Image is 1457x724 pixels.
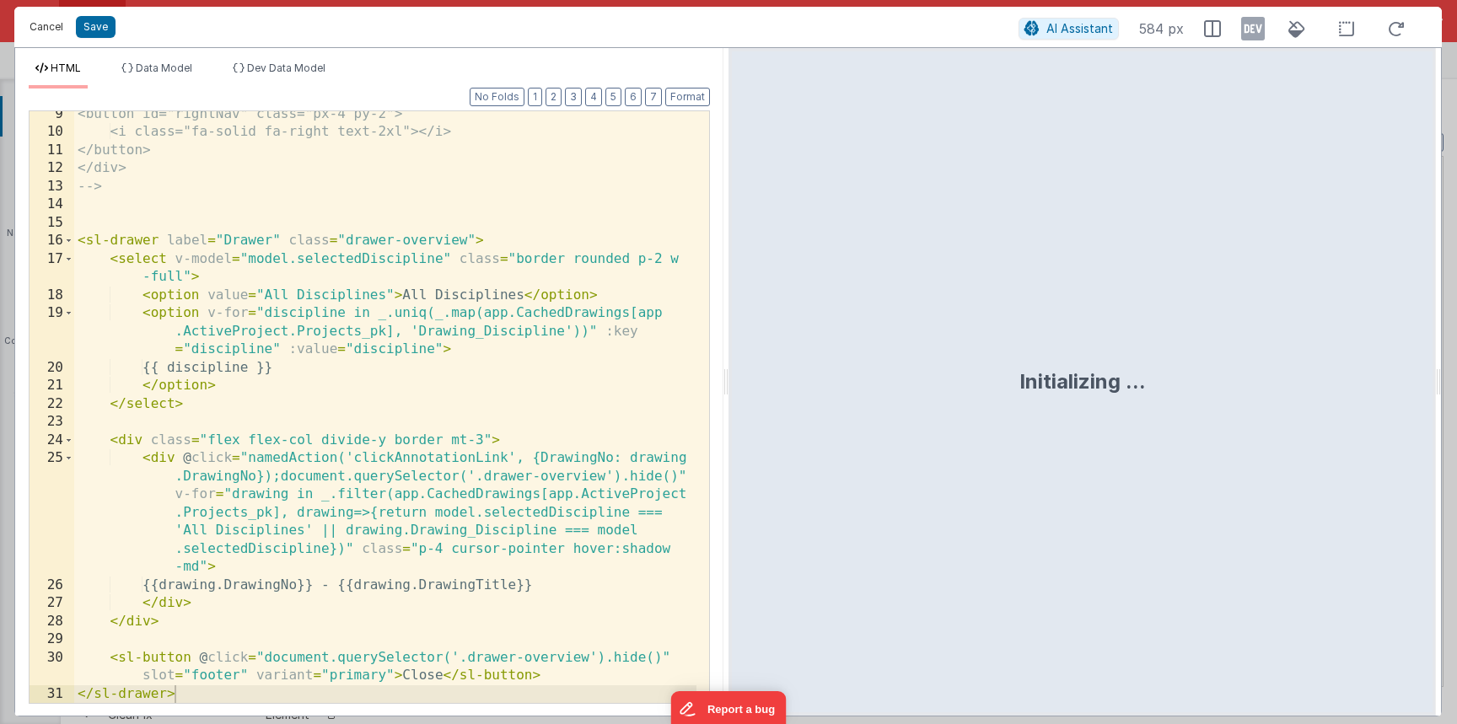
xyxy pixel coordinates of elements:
[30,123,74,142] div: 10
[76,16,116,38] button: Save
[30,432,74,450] div: 24
[136,62,192,74] span: Data Model
[51,62,81,74] span: HTML
[1019,18,1119,40] button: AI Assistant
[30,105,74,124] div: 9
[30,649,74,685] div: 30
[21,15,72,39] button: Cancel
[30,594,74,613] div: 27
[30,395,74,414] div: 22
[528,88,542,106] button: 1
[1046,21,1113,35] span: AI Assistant
[30,413,74,432] div: 23
[30,232,74,250] div: 16
[30,304,74,359] div: 19
[625,88,642,106] button: 6
[30,359,74,378] div: 20
[30,577,74,595] div: 26
[605,88,621,106] button: 5
[30,178,74,196] div: 13
[585,88,602,106] button: 4
[30,142,74,160] div: 11
[30,377,74,395] div: 21
[645,88,662,106] button: 7
[30,214,74,233] div: 15
[30,613,74,631] div: 28
[30,250,74,287] div: 17
[30,630,74,649] div: 29
[1139,19,1184,39] span: 584 px
[30,685,74,704] div: 31
[30,449,74,577] div: 25
[30,287,74,305] div: 18
[30,196,74,214] div: 14
[470,88,524,106] button: No Folds
[247,62,325,74] span: Dev Data Model
[565,88,582,106] button: 3
[30,159,74,178] div: 12
[665,88,710,106] button: Format
[546,88,562,106] button: 2
[1019,368,1146,395] div: Initializing ...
